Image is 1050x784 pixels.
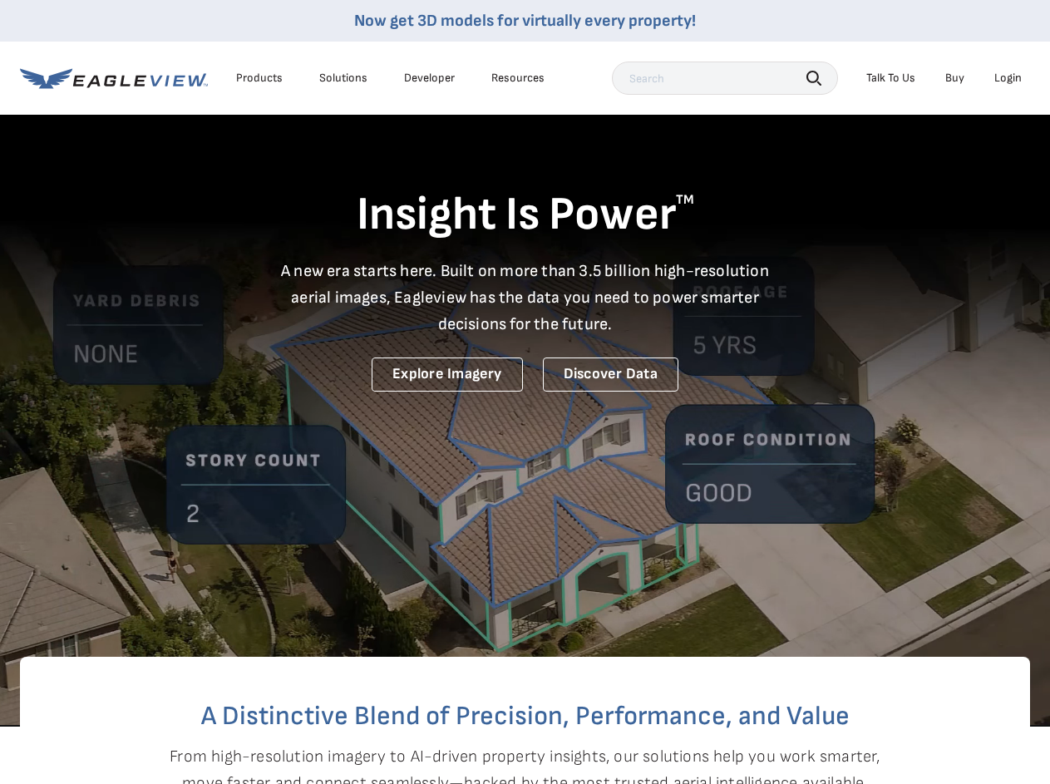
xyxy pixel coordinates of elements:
div: Products [236,71,283,86]
p: A new era starts here. Built on more than 3.5 billion high-resolution aerial images, Eagleview ha... [271,258,780,338]
a: Developer [404,71,455,86]
div: Login [994,71,1022,86]
sup: TM [676,192,694,208]
input: Search [612,62,838,95]
h1: Insight Is Power [20,186,1030,244]
a: Now get 3D models for virtually every property! [354,11,696,31]
div: Talk To Us [866,71,915,86]
a: Explore Imagery [372,357,523,392]
a: Discover Data [543,357,678,392]
h2: A Distinctive Blend of Precision, Performance, and Value [86,703,964,730]
a: Buy [945,71,964,86]
div: Resources [491,71,545,86]
div: Solutions [319,71,367,86]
